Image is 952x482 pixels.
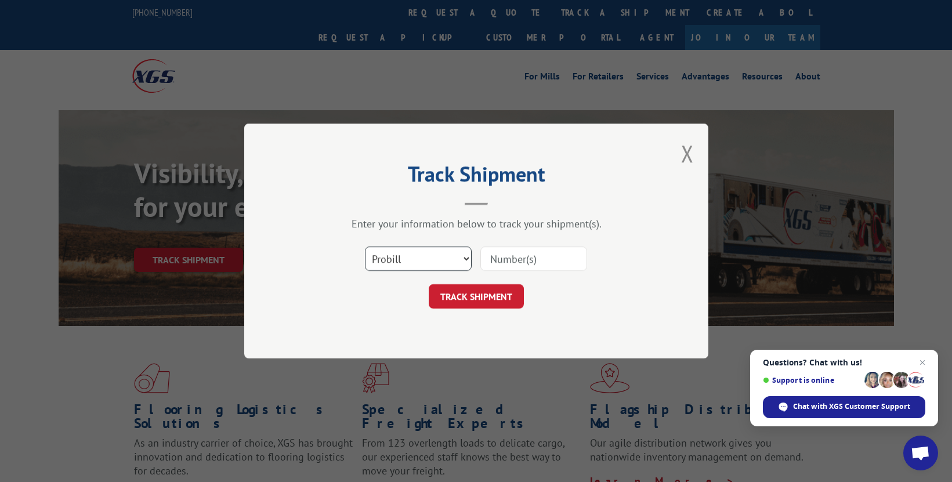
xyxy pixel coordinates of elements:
h2: Track Shipment [302,166,650,188]
span: Chat with XGS Customer Support [763,396,925,418]
button: TRACK SHIPMENT [429,284,524,309]
div: Enter your information below to track your shipment(s). [302,217,650,230]
button: Close modal [681,138,694,169]
input: Number(s) [480,247,587,271]
span: Questions? Chat with us! [763,358,925,367]
span: Chat with XGS Customer Support [793,401,910,412]
span: Support is online [763,376,860,385]
a: Open chat [903,436,938,470]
